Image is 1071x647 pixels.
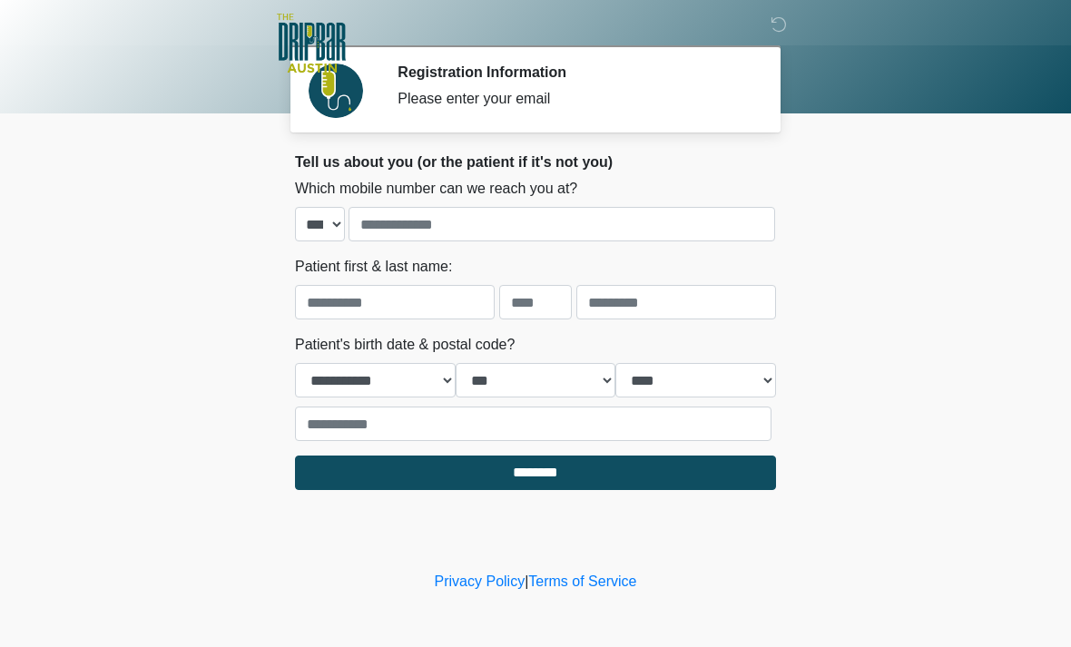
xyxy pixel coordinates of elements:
h2: Tell us about you (or the patient if it's not you) [295,153,776,171]
img: Agent Avatar [309,64,363,118]
div: Please enter your email [398,88,749,110]
label: Patient's birth date & postal code? [295,334,515,356]
label: Which mobile number can we reach you at? [295,178,577,200]
a: Terms of Service [528,573,636,589]
img: The DRIPBaR - Austin The Domain Logo [277,14,346,73]
a: Privacy Policy [435,573,526,589]
label: Patient first & last name: [295,256,452,278]
a: | [525,573,528,589]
